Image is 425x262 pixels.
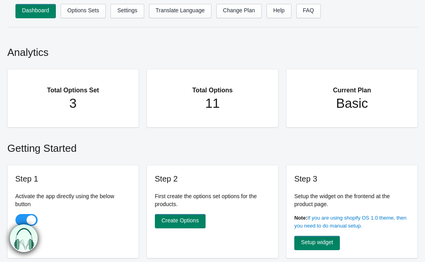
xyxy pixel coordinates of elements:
h1: Basic [302,96,402,111]
a: If you are using shopify OS 1.0 theme, then you need to do manual setup. [294,215,406,229]
a: FAQ [296,4,321,18]
b: Note: [294,215,307,221]
h2: Total Options Set [23,77,123,96]
p: Activate the app directly using the below button [15,192,131,208]
h3: Step 3 [294,173,410,184]
a: Translate Language [149,4,212,18]
h2: Current Plan [302,77,402,96]
p: First create the options set options for the products. [155,192,271,208]
h2: Total Options [163,77,263,96]
h1: 11 [163,96,263,111]
h3: Step 2 [155,173,271,184]
a: Options Sets [61,4,106,18]
h3: Step 1 [15,173,131,184]
h1: 3 [23,96,123,111]
a: Dashboard [15,4,56,18]
h2: Getting Started [8,133,418,159]
a: Create Options [155,214,206,228]
a: Setup widget [294,236,340,250]
a: Settings [111,4,144,18]
a: Help [267,4,292,18]
img: bxm.png [10,224,38,252]
a: Change Plan [216,4,262,18]
h2: Analytics [8,37,418,63]
p: Setup the widget on the frontend at the product page. [294,192,410,208]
